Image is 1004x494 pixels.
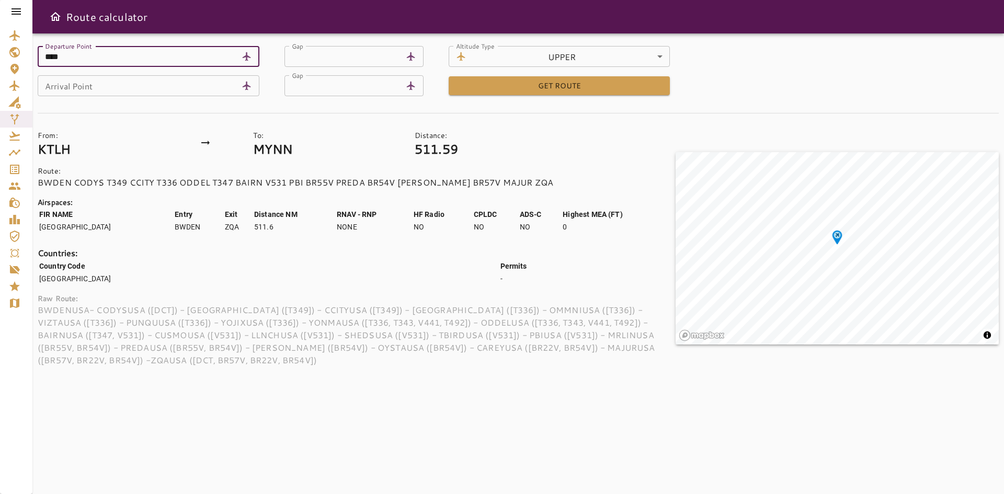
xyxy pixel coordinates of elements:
h6: Route calculator [66,8,147,25]
th: Country Code [39,260,499,272]
td: 0 [562,221,675,233]
th: HF Radio [413,209,472,220]
strong: Airspaces: [38,197,73,208]
td: BWDEN [174,221,223,233]
th: Exit [224,209,253,220]
strong: Raw Route: [38,293,78,304]
th: Distance NM [254,209,335,220]
th: ADS-C [519,209,562,220]
p: BWDEN CODYS T349 CCITY T336 ODDEL T347 BAIRN V531 PBI BR55V PREDA BR54V [PERSON_NAME] BR57V MAJUR... [38,176,676,189]
td: [GEOGRAPHIC_DATA] [39,273,499,284]
label: Gap [292,71,303,79]
canvas: Map [676,152,999,344]
td: ZQA [224,221,253,233]
p: To: [253,130,406,141]
th: FIR NAME [39,209,173,220]
label: Departure Point [45,41,92,50]
strong: 511.59 [415,140,458,158]
td: NONE [336,221,412,233]
p: Route: [38,166,676,176]
div: UPPER [471,46,670,67]
td: NO [413,221,472,233]
a: Mapbox logo [679,329,725,341]
button: Toggle attribution [981,329,994,341]
td: NO [519,221,562,233]
button: GET ROUTE [449,76,670,96]
td: 511.6 [254,221,335,233]
p: Distance: [415,130,622,141]
td: - [500,273,675,284]
td: NO [473,221,518,233]
th: Highest MEA (FT) [562,209,675,220]
strong: KTLH [38,140,71,158]
th: Permits [500,260,675,272]
th: Entry [174,209,223,220]
th: CPLDC [473,209,518,220]
label: Altitude Type [456,41,495,50]
p: From: [38,130,191,141]
button: Open drawer [45,6,66,27]
strong: MYNN [253,140,293,158]
p: BWDENUSA- CODYSUSA ([DCT]) - [GEOGRAPHIC_DATA] ([T349]) - CCITYUSA ([T349]) - [GEOGRAPHIC_DATA] (... [38,304,676,366]
strong: Countries: [38,247,78,259]
td: [GEOGRAPHIC_DATA] [39,221,173,233]
th: RNAV - RNP [336,209,412,220]
label: Gap [292,41,303,50]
